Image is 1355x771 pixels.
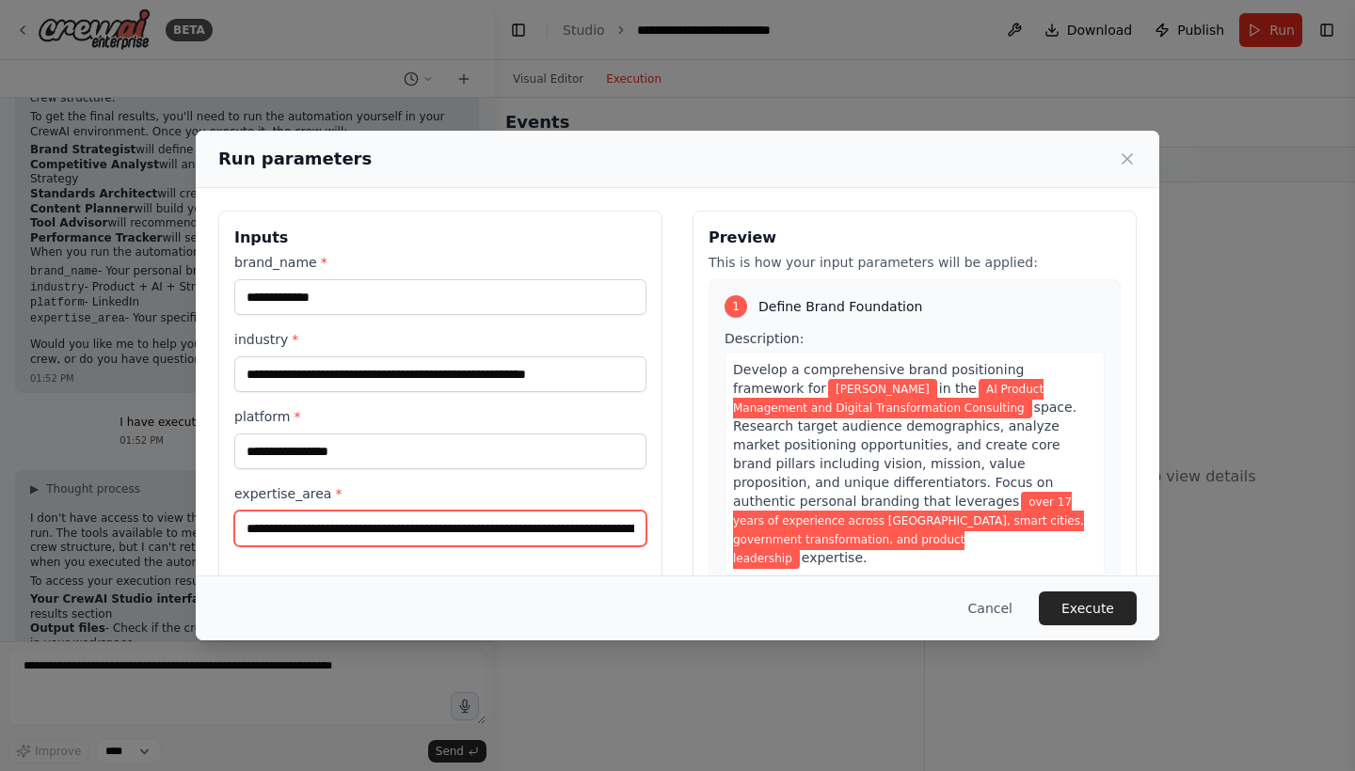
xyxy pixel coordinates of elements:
[218,146,372,172] h2: Run parameters
[953,591,1028,625] button: Cancel
[234,407,646,426] label: platform
[733,492,1084,569] span: Variable: expertise_area
[1039,591,1137,625] button: Execute
[234,227,646,249] h3: Inputs
[725,295,747,318] div: 1
[709,253,1121,272] p: This is how your input parameters will be applied:
[828,379,937,400] span: Variable: brand_name
[709,227,1121,249] h3: Preview
[234,330,646,349] label: industry
[234,253,646,272] label: brand_name
[758,297,922,316] span: Define Brand Foundation
[234,484,646,503] label: expertise_area
[733,362,1024,396] span: Develop a comprehensive brand positioning framework for
[725,331,804,346] span: Description:
[939,381,977,396] span: in the
[802,550,868,565] span: expertise.
[733,379,1044,418] span: Variable: industry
